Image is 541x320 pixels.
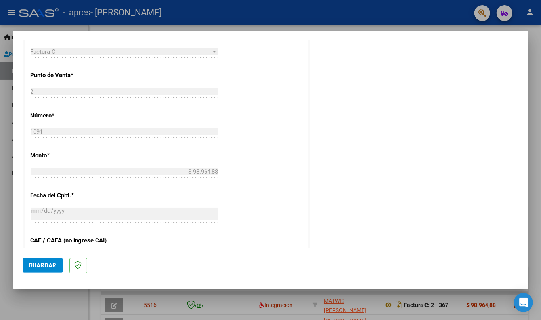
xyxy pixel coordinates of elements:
span: Factura C [31,48,56,55]
div: Open Intercom Messenger [514,293,533,312]
p: Punto de Venta [31,71,112,80]
p: Número [31,111,112,120]
p: Monto [31,151,112,160]
p: Fecha del Cpbt. [31,191,112,200]
span: Guardar [29,262,57,269]
p: CAE / CAEA (no ingrese CAI) [31,236,112,245]
button: Guardar [23,258,63,273]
